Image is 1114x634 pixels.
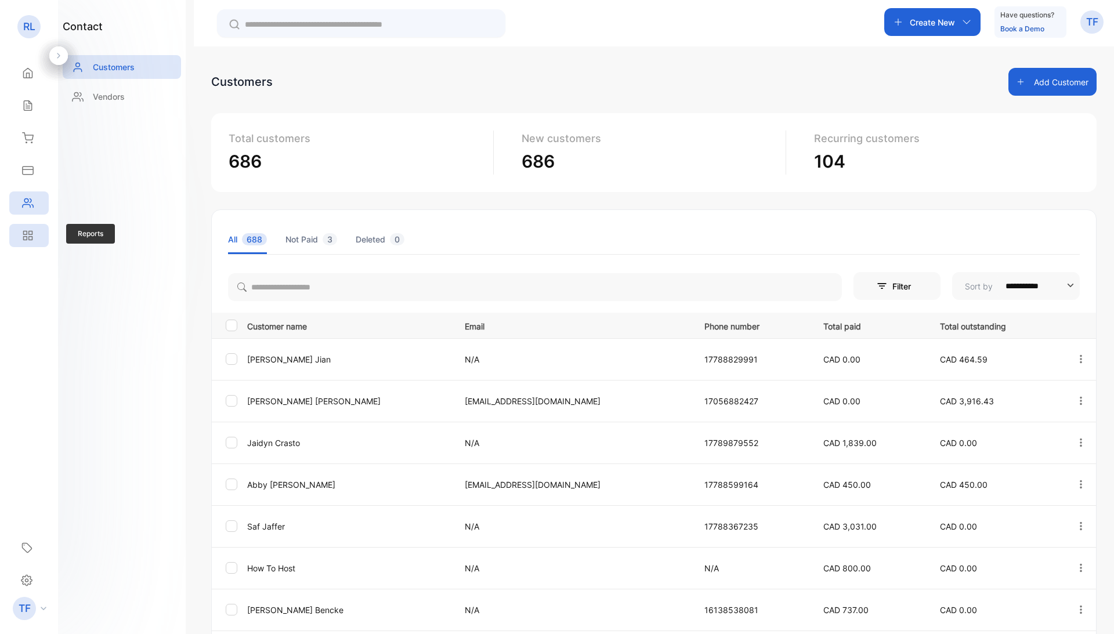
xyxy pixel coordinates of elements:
[465,353,681,365] p: N/A
[823,563,871,573] span: CAD 800.00
[814,148,1070,175] p: 104
[940,563,977,573] span: CAD 0.00
[704,318,799,332] p: Phone number
[823,521,877,531] span: CAD 3,031.00
[247,562,450,574] p: How To Host
[356,224,404,254] li: Deleted
[66,224,115,244] span: Reports
[211,73,273,90] div: Customers
[323,233,337,245] span: 3
[242,233,267,245] span: 688
[63,55,181,79] a: Customers
[229,131,484,146] p: Total customers
[704,604,799,616] p: 16138538081
[93,90,125,103] p: Vendors
[884,8,981,36] button: Create New
[247,479,450,491] p: Abby [PERSON_NAME]
[1000,9,1054,21] p: Have questions?
[823,354,860,364] span: CAD 0.00
[229,148,484,175] p: 686
[228,224,267,254] li: All
[390,233,404,245] span: 0
[93,61,135,73] p: Customers
[1080,8,1104,36] button: TF
[1000,24,1044,33] a: Book a Demo
[247,604,450,616] p: [PERSON_NAME] Bencke
[247,318,450,332] p: Customer name
[522,148,777,175] p: 686
[63,19,103,34] h1: contact
[940,396,994,406] span: CAD 3,916.43
[465,318,681,332] p: Email
[965,280,993,292] p: Sort by
[1086,15,1098,30] p: TF
[247,353,450,365] p: [PERSON_NAME] Jian
[285,224,337,254] li: Not Paid
[823,605,869,615] span: CAD 737.00
[910,16,955,28] p: Create New
[465,437,681,449] p: N/A
[19,601,31,616] p: TF
[823,438,877,448] span: CAD 1,839.00
[465,520,681,532] p: N/A
[63,85,181,108] a: Vendors
[940,480,988,490] span: CAD 450.00
[9,5,44,39] button: Open LiveChat chat widget
[704,479,799,491] p: 17788599164
[465,395,681,407] p: [EMAIL_ADDRESS][DOMAIN_NAME]
[704,520,799,532] p: 17788367235
[704,353,799,365] p: 17788829991
[940,605,977,615] span: CAD 0.00
[940,438,977,448] span: CAD 0.00
[823,480,871,490] span: CAD 450.00
[940,521,977,531] span: CAD 0.00
[704,395,799,407] p: 17056882427
[522,131,777,146] p: New customers
[465,562,681,574] p: N/A
[823,318,916,332] p: Total paid
[1008,68,1097,96] button: Add Customer
[465,604,681,616] p: N/A
[952,272,1080,300] button: Sort by
[247,395,450,407] p: [PERSON_NAME] [PERSON_NAME]
[247,520,450,532] p: Saf Jaffer
[704,562,799,574] p: N/A
[940,318,1051,332] p: Total outstanding
[247,437,450,449] p: Jaidyn Crasto
[704,437,799,449] p: 17789879552
[814,131,1070,146] p: Recurring customers
[823,396,860,406] span: CAD 0.00
[23,19,35,34] p: RL
[465,479,681,491] p: [EMAIL_ADDRESS][DOMAIN_NAME]
[940,354,988,364] span: CAD 464.59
